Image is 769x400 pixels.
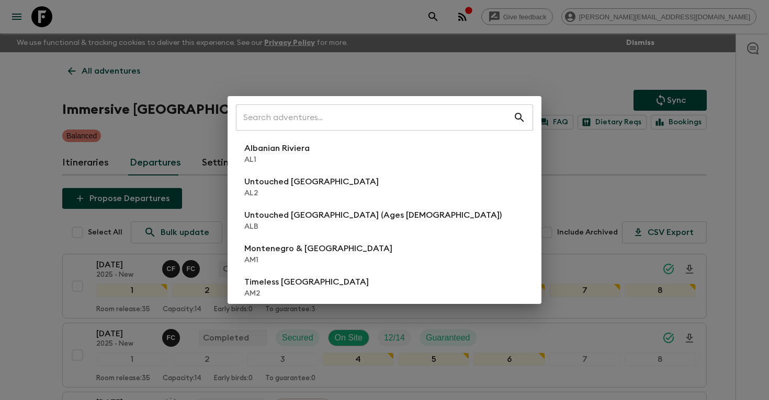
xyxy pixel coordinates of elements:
[244,276,369,288] p: Timeless [GEOGRAPHIC_DATA]
[244,221,502,232] p: ALB
[236,103,513,132] input: Search adventures...
[244,142,310,155] p: Albanian Riviera
[244,255,392,265] p: AM1
[244,288,369,299] p: AM2
[244,155,310,165] p: AL1
[244,188,379,198] p: AL2
[244,209,502,221] p: Untouched [GEOGRAPHIC_DATA] (Ages [DEMOGRAPHIC_DATA])
[244,175,379,188] p: Untouched [GEOGRAPHIC_DATA]
[244,242,392,255] p: Montenegro & [GEOGRAPHIC_DATA]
